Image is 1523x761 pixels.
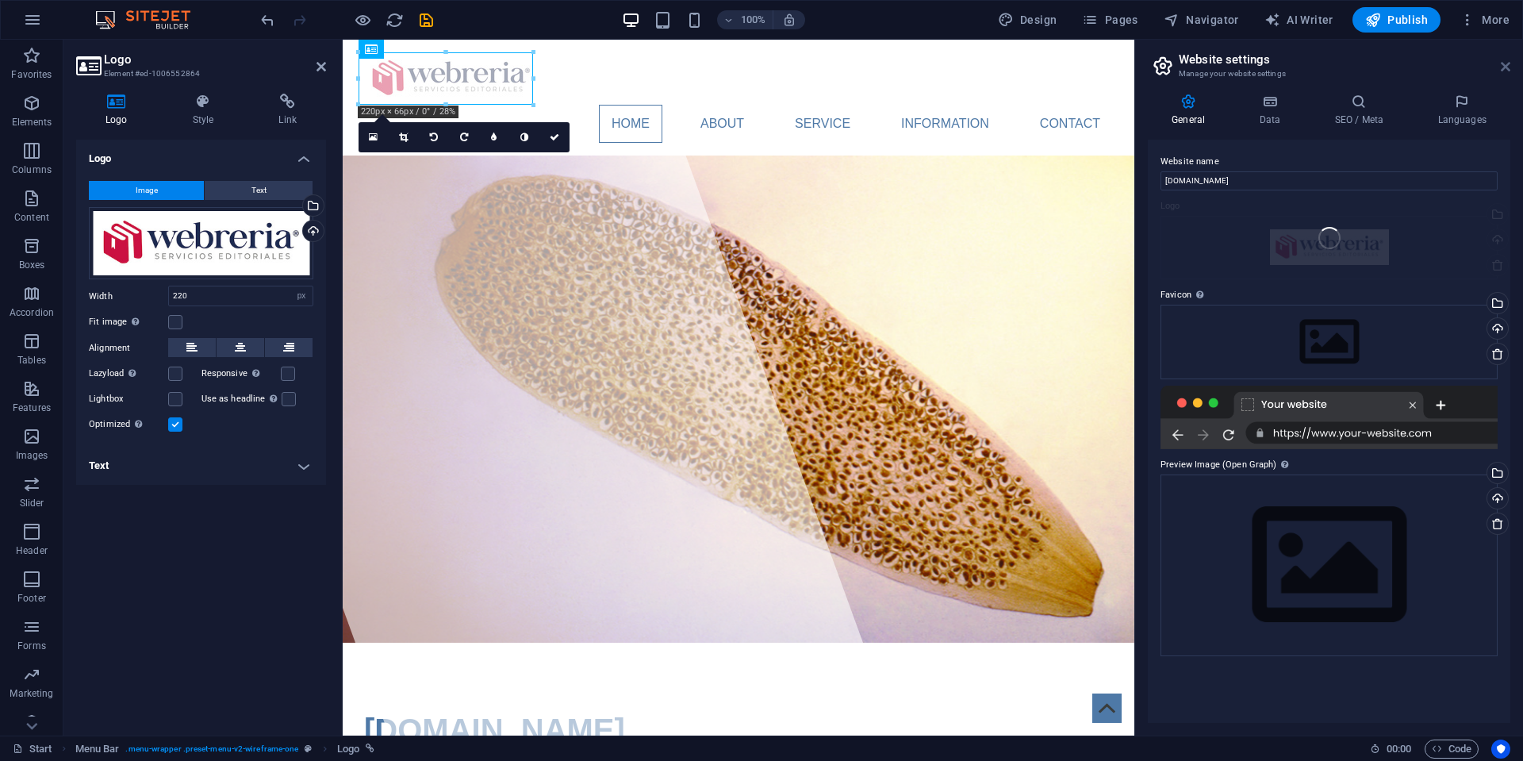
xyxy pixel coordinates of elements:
h4: Languages [1414,94,1510,127]
p: Accordion [10,306,54,319]
label: Website name [1160,152,1498,171]
button: AI Writer [1258,7,1340,33]
button: Image [89,181,204,200]
a: Rotate left 90° [419,122,449,152]
span: [DOMAIN_NAME] [21,673,282,708]
i: On resize automatically adjust zoom level to fit chosen device. [782,13,796,27]
span: Click to select. Double-click to edit [337,740,359,759]
p: Footer [17,592,46,605]
p: Content [14,211,49,224]
label: Width [89,292,168,301]
i: This element is linked [366,744,374,753]
h4: General [1148,94,1235,127]
div: Logo_WebreraCurvas_color-_P30UPvGnjB_i4P7tNBk8A.jpg [89,207,313,280]
img: Editor Logo [91,10,210,29]
a: Rotate right 90° [449,122,479,152]
p: Features [13,402,51,414]
span: More [1460,12,1510,28]
div: Select files from the file manager, stock photos, or upload file(s) [1160,305,1498,379]
h2: Website settings [1179,52,1510,67]
h4: Style [163,94,250,127]
a: Crop mode [389,122,419,152]
button: Publish [1352,7,1441,33]
i: Undo: Website logo changed (Ctrl+Z) [259,11,277,29]
button: Text [205,181,313,200]
label: Lightbox [89,390,168,409]
p: Favorites [11,68,52,81]
p: Forms [17,640,46,652]
span: Image [136,181,158,200]
button: Pages [1076,7,1144,33]
h4: Link [249,94,326,127]
span: Pages [1082,12,1137,28]
div: Select files from the file manager, stock photos, or upload file(s) [1160,475,1498,656]
span: 00 00 [1387,740,1411,759]
button: Click here to leave preview mode and continue editing [353,10,372,29]
span: : [1398,743,1400,755]
a: Confirm ( ⌘ ⏎ ) [539,122,570,152]
button: undo [258,10,277,29]
label: Alignment [89,339,168,358]
h4: Text [76,447,326,485]
p: Tables [17,354,46,367]
a: Greyscale [509,122,539,152]
p: Columns [12,163,52,176]
h6: 100% [741,10,766,29]
label: Optimized [89,415,168,434]
i: Reload page [386,11,404,29]
p: Boxes [19,259,45,271]
button: save [416,10,435,29]
span: . menu-wrapper .preset-menu-v2-wireframe-one [125,740,298,759]
input: Name... [1160,171,1498,190]
nav: breadcrumb [75,740,374,759]
button: 100% [717,10,773,29]
button: reload [385,10,404,29]
button: More [1453,7,1516,33]
label: Favicon [1160,286,1498,305]
h4: Logo [76,140,326,168]
span: Code [1432,740,1471,759]
label: Preview Image (Open Graph) [1160,455,1498,475]
span: Click to select. Double-click to edit [75,740,120,759]
span: Design [998,12,1057,28]
h4: SEO / Meta [1310,94,1414,127]
h3: Manage your website settings [1179,67,1479,81]
h4: Data [1235,94,1310,127]
i: This element is a customizable preset [305,744,312,753]
p: Images [16,449,48,462]
h6: Session time [1370,740,1412,759]
p: Elements [12,116,52,129]
button: Navigator [1157,7,1245,33]
span: Navigator [1164,12,1239,28]
label: Responsive [201,364,281,383]
label: Fit image [89,313,168,332]
button: Code [1425,740,1479,759]
button: Usercentrics [1491,740,1510,759]
label: Lazyload [89,364,168,383]
label: Use as headline [201,390,282,409]
p: Header [16,544,48,557]
h3: Element #ed-1006552864 [104,67,294,81]
a: Blur [479,122,509,152]
p: Marketing [10,687,53,700]
div: Design (Ctrl+Alt+Y) [992,7,1064,33]
i: Save (Ctrl+S) [417,11,435,29]
span: Text [251,181,267,200]
h4: Logo [76,94,163,127]
a: Select files from the file manager, stock photos, or upload file(s) [359,122,389,152]
a: Click to cancel selection. Double-click to open Pages [13,740,52,759]
button: Design [992,7,1064,33]
h2: Logo [104,52,326,67]
span: Publish [1365,12,1428,28]
span: AI Writer [1264,12,1333,28]
p: Slider [20,497,44,509]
